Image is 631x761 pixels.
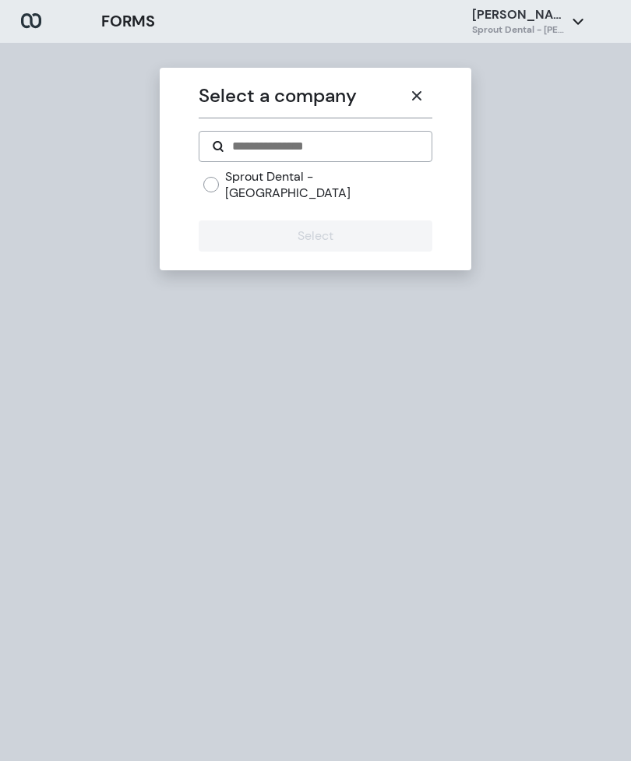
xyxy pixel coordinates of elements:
[225,168,432,202] label: Sprout Dental - [GEOGRAPHIC_DATA]
[101,9,155,33] h3: FORMS
[231,137,418,156] input: Search
[199,220,432,252] button: Select
[199,82,400,110] p: Select a company
[472,23,566,37] h6: Sprout Dental - [PERSON_NAME]
[472,6,566,23] p: [PERSON_NAME]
